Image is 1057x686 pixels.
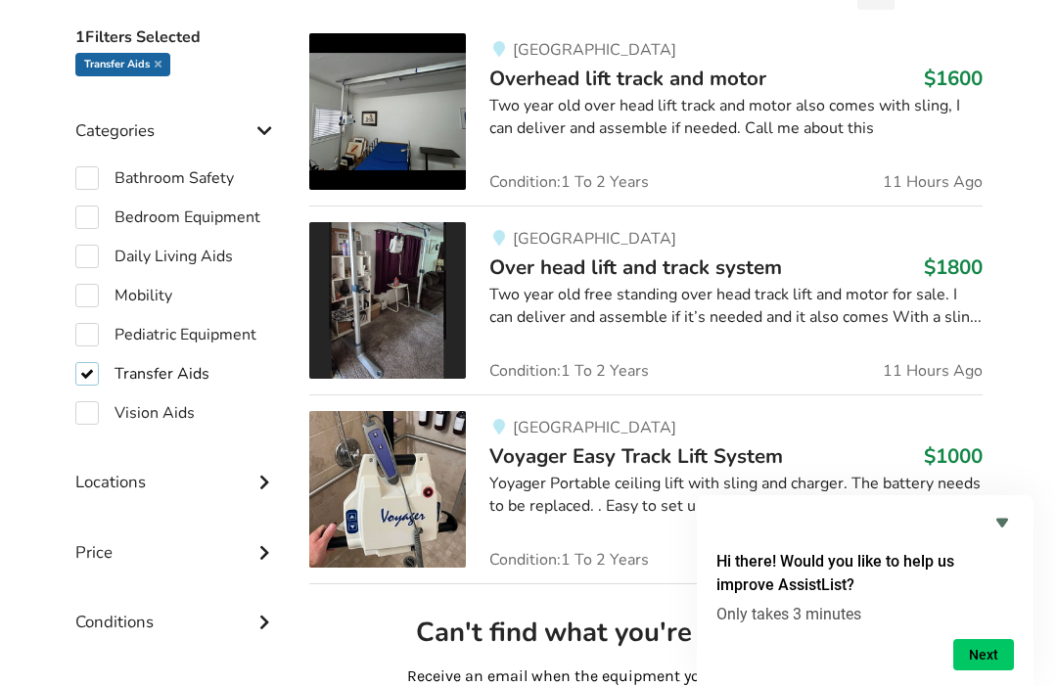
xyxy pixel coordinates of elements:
label: Bedroom Equipment [75,206,260,229]
label: Bathroom Safety [75,166,234,190]
img: transfer aids-over head lift and track system [309,222,466,379]
span: Condition: 1 To 2 Years [489,363,649,379]
h3: $1600 [924,66,983,91]
span: [GEOGRAPHIC_DATA] [513,228,676,250]
div: Hi there! Would you like to help us improve AssistList? [716,511,1014,670]
div: Categories [75,81,279,151]
div: Two year old free standing over head track lift and motor for sale. I can deliver and assemble if... [489,284,982,329]
label: Mobility [75,284,172,307]
span: 11 Hours Ago [883,363,983,379]
img: transfer aids-overhead lift track and motor [309,33,466,190]
span: Condition: 1 To 2 Years [489,174,649,190]
h5: 1 Filters Selected [75,18,279,53]
span: Over head lift and track system [489,253,782,281]
img: transfer aids-voyager easy track lift system [309,411,466,568]
h3: $1800 [924,254,983,280]
span: Condition: 1 To 2 Years [489,552,649,568]
a: transfer aids-over head lift and track system [GEOGRAPHIC_DATA]Over head lift and track system$18... [309,206,982,394]
span: 11 Hours Ago [883,174,983,190]
button: Hide survey [990,511,1014,534]
a: transfer aids-voyager easy track lift system[GEOGRAPHIC_DATA]Voyager Easy Track Lift System$1000Y... [309,394,982,583]
label: Daily Living Aids [75,245,233,268]
h2: Can't find what you're searching for? [325,616,966,650]
div: Two year old over head lift track and motor also comes with sling, I can deliver and assemble if ... [489,95,982,140]
label: Transfer Aids [75,362,209,386]
label: Pediatric Equipment [75,323,256,346]
span: [GEOGRAPHIC_DATA] [513,417,676,438]
button: Next question [953,639,1014,670]
div: Yoyager Portable ceiling lift with sling and charger. The battery needs to be replaced. . Easy to... [489,473,982,518]
span: Overhead lift track and motor [489,65,766,92]
p: Only takes 3 minutes [716,605,1014,623]
div: Price [75,503,279,572]
span: [GEOGRAPHIC_DATA] [513,39,676,61]
label: Vision Aids [75,401,195,425]
div: Locations [75,433,279,502]
h2: Hi there! Would you like to help us improve AssistList? [716,550,1014,597]
div: Transfer Aids [75,53,170,76]
div: Conditions [75,572,279,642]
span: Voyager Easy Track Lift System [489,442,783,470]
h3: $1000 [924,443,983,469]
a: transfer aids-overhead lift track and motor [GEOGRAPHIC_DATA]Overhead lift track and motor$1600Tw... [309,33,982,206]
